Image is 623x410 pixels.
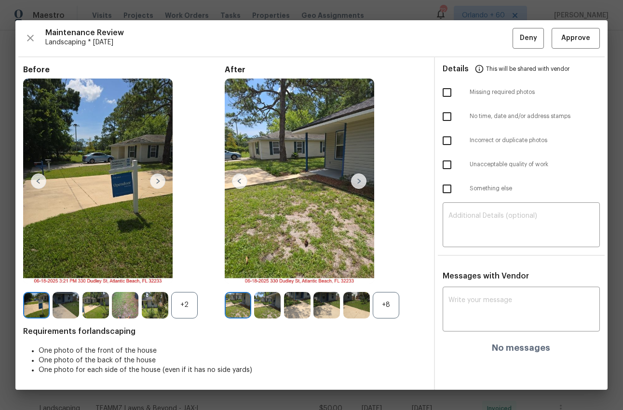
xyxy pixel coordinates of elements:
img: right-chevron-button-url [351,173,366,189]
span: Approve [561,32,590,44]
span: Details [443,57,469,80]
div: No time, date and/or address stamps [435,105,608,129]
span: Incorrect or duplicate photos [470,136,600,145]
div: Missing required photos [435,80,608,105]
span: Requirements for landscaping [23,327,426,336]
span: This will be shared with vendor [486,57,569,80]
div: Something else [435,177,608,201]
li: One photo of the front of the house [39,346,426,356]
h4: No messages [492,343,550,353]
span: Before [23,65,225,75]
span: Landscaping * [DATE] [45,38,513,47]
span: After [225,65,426,75]
li: One photo for each side of the house (even if it has no side yards) [39,365,426,375]
button: Approve [552,28,600,49]
div: Incorrect or duplicate photos [435,129,608,153]
div: +2 [171,292,198,318]
button: Deny [513,28,544,49]
span: No time, date and/or address stamps [470,112,600,120]
span: Messages with Vendor [443,272,529,280]
div: +8 [373,292,399,318]
div: Unacceptable quality of work [435,153,608,177]
img: right-chevron-button-url [150,173,165,189]
img: left-chevron-button-url [232,173,247,189]
span: Unacceptable quality of work [470,160,600,169]
span: Missing required photos [470,88,600,96]
span: Deny [520,32,537,44]
span: Something else [470,185,600,193]
img: left-chevron-button-url [31,173,46,189]
span: Maintenance Review [45,28,513,38]
li: One photo of the back of the house [39,356,426,365]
